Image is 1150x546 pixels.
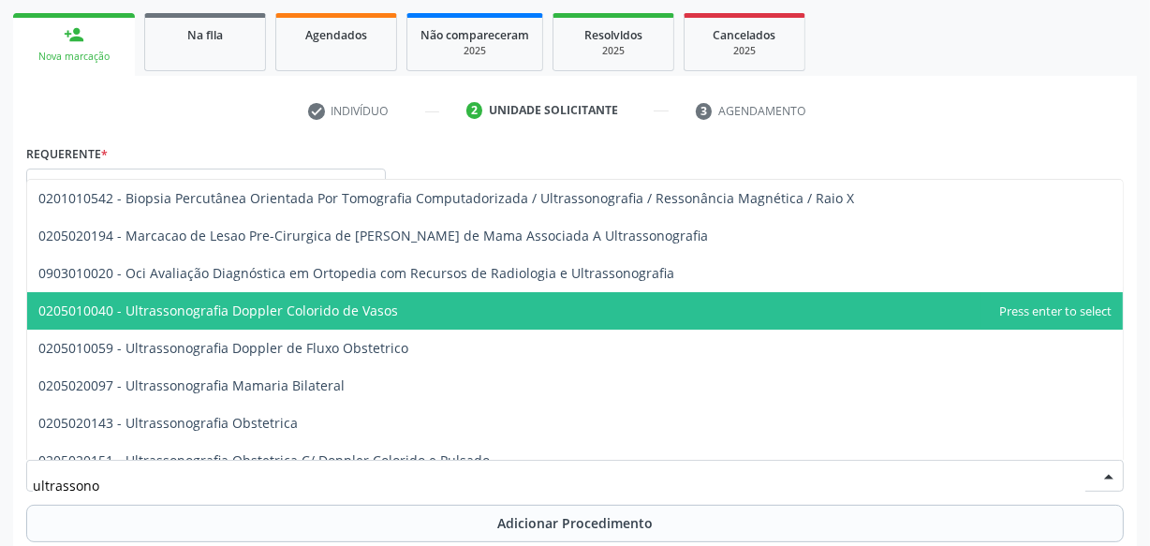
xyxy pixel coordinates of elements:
span: 0205020151 - Ultrassonografia Obstetrica C/ Doppler Colorido e Pulsado [38,451,490,469]
span: 0201010542 - Biopsia Percutânea Orientada Por Tomografia Computadorizada / Ultrassonografia / Res... [38,189,854,207]
span: 0903010020 - Oci Avaliação Diagnóstica em Ortopedia com Recursos de Radiologia e Ultrassonografia [38,264,674,282]
span: 0205020097 - Ultrassonografia Mamaria Bilateral [38,376,345,394]
div: 2025 [567,44,660,58]
span: 0205020194 - Marcacao de Lesao Pre-Cirurgica de [PERSON_NAME] de Mama Associada A Ultrassonografia [38,227,708,244]
span: Cancelados [714,27,776,43]
div: 2025 [698,44,791,58]
span: 0205020143 - Ultrassonografia Obstetrica [38,414,298,432]
div: 2 [466,102,483,119]
span: Paciente [33,175,347,194]
button: Adicionar Procedimento [26,505,1124,542]
div: Unidade solicitante [489,102,618,119]
span: 0205010059 - Ultrassonografia Doppler de Fluxo Obstetrico [38,339,408,357]
span: Adicionar Procedimento [497,513,653,533]
span: Agendados [305,27,367,43]
div: person_add [64,24,84,45]
span: Resolvidos [584,27,642,43]
span: Não compareceram [420,27,529,43]
span: Na fila [187,27,223,43]
div: 2025 [420,44,529,58]
div: Nova marcação [26,50,122,64]
span: 0205010040 - Ultrassonografia Doppler Colorido de Vasos [38,302,398,319]
input: Buscar por procedimento [33,466,1085,504]
label: Requerente [26,140,108,169]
